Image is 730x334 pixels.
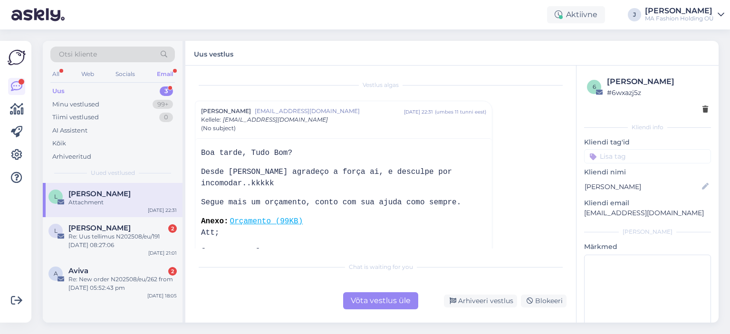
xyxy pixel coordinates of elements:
[645,7,724,22] a: [PERSON_NAME]MA Fashion Holding OÜ
[521,295,567,307] div: Blokeeri
[79,68,96,80] div: Web
[223,116,328,123] span: [EMAIL_ADDRESS][DOMAIN_NAME]
[54,227,58,234] span: L
[114,68,137,80] div: Socials
[160,86,173,96] div: 3
[52,139,66,148] div: Kõik
[584,137,711,147] p: Kliendi tag'id
[584,149,711,163] input: Lisa tag
[52,126,87,135] div: AI Assistent
[444,295,517,307] div: Arhiveeri vestlus
[593,83,596,90] span: 6
[201,248,260,256] span: [PERSON_NAME]
[155,68,175,80] div: Email
[201,229,219,237] span: Att;
[435,108,486,115] div: ( umbes 11 tunni eest )
[607,87,708,98] div: # 6wxazj5z
[168,267,177,276] div: 2
[50,68,61,80] div: All
[52,113,99,122] div: Tiimi vestlused
[201,124,236,133] span: (No subject)
[91,169,135,177] span: Uued vestlused
[645,7,714,15] div: [PERSON_NAME]
[68,232,177,249] div: Re: Uus tellimus N202508/eu/191 [DATE] 08:27:06
[148,207,177,214] div: [DATE] 22:31
[8,48,26,67] img: Askly Logo
[255,107,404,115] span: [EMAIL_ADDRESS][DOMAIN_NAME]
[584,208,711,218] p: [EMAIL_ADDRESS][DOMAIN_NAME]
[584,228,711,236] div: [PERSON_NAME]
[584,167,711,177] p: Kliendi nimi
[201,116,221,123] span: Kellele :
[201,149,292,157] span: Boa tarde, Tudo Bom?
[201,217,229,226] b: Anexo:
[195,81,567,89] div: Vestlus algas
[159,113,173,122] div: 0
[607,76,708,87] div: [PERSON_NAME]
[68,275,177,292] div: Re: New order N202508/eu/262 from [DATE] 05:52:43 pm
[52,152,91,162] div: Arhiveeritud
[54,270,58,277] span: A
[194,47,233,59] label: Uus vestlus
[68,198,177,207] div: Attachment
[52,86,65,96] div: Uus
[201,107,251,115] span: [PERSON_NAME]
[168,224,177,233] div: 2
[147,292,177,299] div: [DATE] 18:05
[584,198,711,208] p: Kliendi email
[343,292,418,309] div: Võta vestlus üle
[59,49,97,59] span: Otsi kliente
[585,181,700,192] input: Lisa nimi
[148,249,177,257] div: [DATE] 21:01
[195,263,567,271] div: Chat is waiting for you
[645,15,714,22] div: MA Fashion Holding OÜ
[404,108,433,115] div: [DATE] 22:31
[153,100,173,109] div: 99+
[68,267,88,275] span: Aviva
[54,193,58,200] span: L
[584,242,711,252] p: Märkmed
[68,190,131,198] span: Luiz Carlos
[230,217,303,226] a: Orçamento (99KB)
[52,100,99,109] div: Minu vestlused
[201,198,461,207] span: Segue mais um orçamento, conto com sua ajuda como sempre.
[584,123,711,132] div: Kliendi info
[68,224,131,232] span: Lilian Kaasma
[628,8,641,21] div: J
[547,6,605,23] div: Aktiivne
[201,168,452,188] span: Desde [PERSON_NAME] agradeço a força ai, e desculpe por incomodar..kkkkk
